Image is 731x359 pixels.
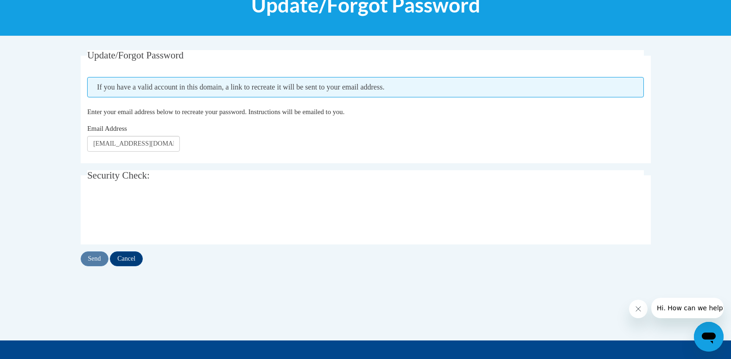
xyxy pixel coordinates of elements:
span: Security Check: [87,170,150,181]
input: Cancel [110,251,143,266]
span: Update/Forgot Password [87,50,184,61]
iframe: reCAPTCHA [87,197,228,233]
span: Hi. How can we help? [6,6,75,14]
iframe: Close message [629,300,648,318]
iframe: Button to launch messaging window [694,322,724,352]
iframe: Message from company [651,298,724,318]
span: Email Address [87,125,127,132]
span: If you have a valid account in this domain, a link to recreate it will be sent to your email addr... [87,77,644,97]
span: Enter your email address below to recreate your password. Instructions will be emailed to you. [87,108,344,115]
input: Email [87,136,180,152]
